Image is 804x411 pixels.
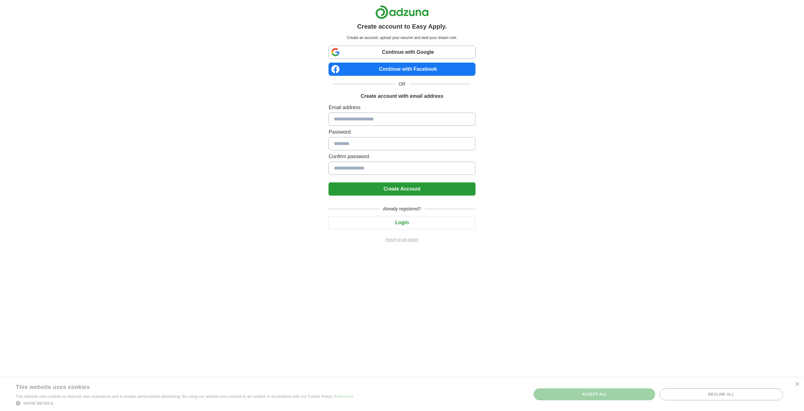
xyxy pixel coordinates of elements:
h1: Create account to Easy Apply. [357,22,447,31]
button: Create Account [329,182,475,196]
span: Already registered? [379,206,425,212]
a: Continue with Google [329,46,475,59]
div: This website uses cookies [16,381,338,391]
span: This website uses cookies to improve user experience and to enable personalised advertising. By u... [16,394,333,399]
p: Create an account, upload your resume and land your dream role. [330,35,474,41]
a: Continue with Facebook [329,63,475,76]
div: Show details [16,400,353,406]
span: Show details [23,401,53,406]
span: OR [395,81,409,87]
div: Close [795,382,799,387]
label: Confirm password [329,153,475,160]
a: Return to job advert [329,237,475,242]
div: Accept all [534,388,655,400]
a: Login [329,220,475,225]
div: Decline all [660,388,783,400]
button: Login [329,216,475,229]
label: Email address [329,104,475,111]
a: Read more, opens a new window [334,394,353,399]
h1: Create account with email address [361,92,443,100]
img: Adzuna logo [375,5,429,19]
label: Password [329,128,475,136]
